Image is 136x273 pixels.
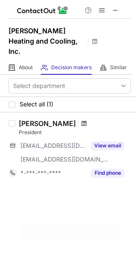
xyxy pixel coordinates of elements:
[110,64,127,71] span: Similar
[21,225,119,238] button: Continue on Search Portal
[17,193,122,201] header: Looking for more prospects? 👀
[17,5,68,15] img: ContactOut v5.3.10
[28,228,101,235] span: Continue on Search Portal
[9,26,85,56] h1: [PERSON_NAME] Heating and Cooling, Inc.
[91,141,124,150] button: Reveal Button
[20,156,109,163] span: [EMAIL_ADDRESS][DOMAIN_NAME]
[20,142,86,150] span: [EMAIL_ADDRESS][DOMAIN_NAME]
[91,169,124,177] button: Reveal Button
[19,64,33,71] span: About
[51,64,92,71] span: Decision makers
[20,101,53,108] span: Select all (1)
[19,119,76,128] div: [PERSON_NAME]
[15,206,124,220] p: Try prospecting with our search portal to find more employees.
[13,82,65,90] div: Select department
[19,129,131,136] div: President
